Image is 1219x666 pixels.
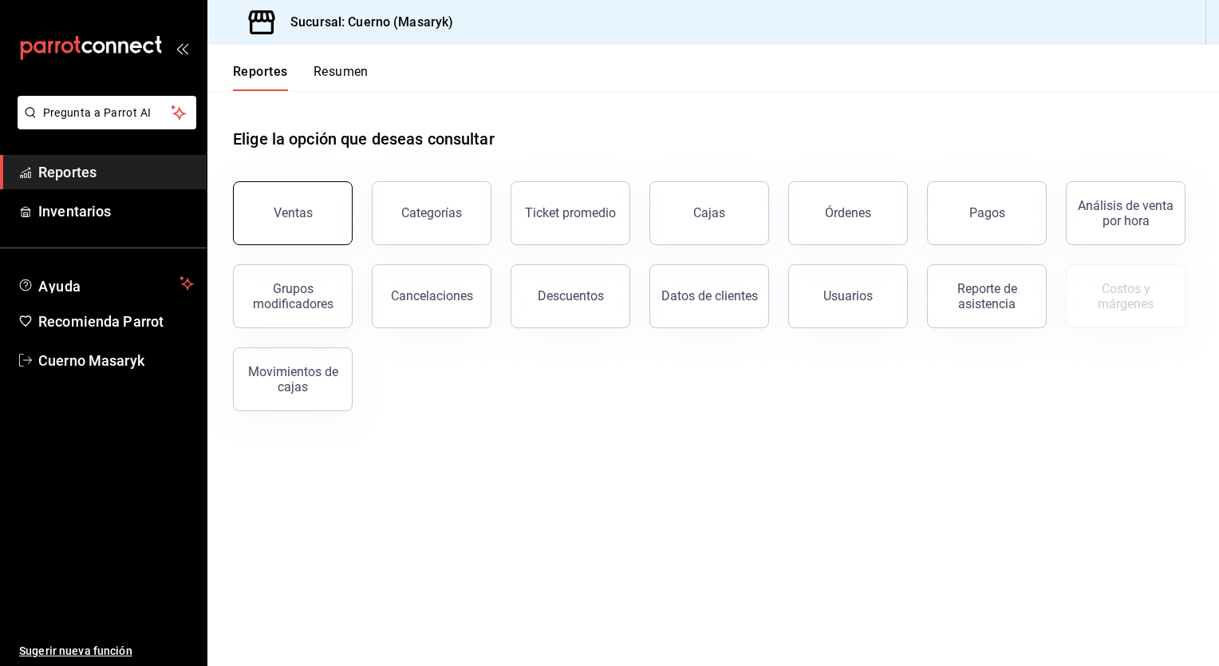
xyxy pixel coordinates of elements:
div: Ventas [274,205,313,220]
button: Cajas [649,181,769,245]
div: Reporte de asistencia [937,281,1036,311]
div: Órdenes [825,205,871,220]
button: Descuentos [511,264,630,328]
span: Sugerir nueva función [19,643,194,660]
button: open_drawer_menu [176,42,188,54]
span: Ayuda [38,274,173,293]
button: Grupos modificadores [233,264,353,328]
span: Cuerno Masaryk [38,350,194,371]
div: Costos y márgenes [1076,281,1175,311]
button: Usuarios [788,264,908,328]
button: Datos de clientes [649,264,769,328]
button: Pagos [927,181,1047,245]
h3: Sucursal: Cuerno (Masaryk) [278,13,453,32]
button: Ventas [233,181,353,245]
div: Movimientos de cajas [243,364,342,394]
span: Recomienda Parrot [38,311,194,332]
div: Grupos modificadores [243,281,342,311]
div: Pagos [969,205,1005,220]
button: Pregunta a Parrot AI [18,96,196,129]
div: Descuentos [538,288,604,303]
div: navigation tabs [233,64,369,91]
span: Reportes [38,161,194,183]
div: Usuarios [823,288,873,303]
div: Cajas [693,205,725,220]
a: Pregunta a Parrot AI [11,116,196,133]
button: Ticket promedio [511,181,630,245]
button: Cancelaciones [372,264,491,328]
button: Contrata inventarios para ver este reporte [1066,264,1185,328]
div: Datos de clientes [661,288,758,303]
h1: Elige la opción que deseas consultar [233,127,495,151]
button: Análisis de venta por hora [1066,181,1185,245]
button: Movimientos de cajas [233,347,353,411]
button: Categorías [372,181,491,245]
button: Reportes [233,64,288,91]
span: Inventarios [38,200,194,222]
div: Análisis de venta por hora [1076,198,1175,228]
button: Reporte de asistencia [927,264,1047,328]
span: Pregunta a Parrot AI [43,105,172,121]
button: Órdenes [788,181,908,245]
button: Resumen [314,64,369,91]
div: Ticket promedio [525,205,616,220]
div: Cancelaciones [391,288,473,303]
div: Categorías [401,205,462,220]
